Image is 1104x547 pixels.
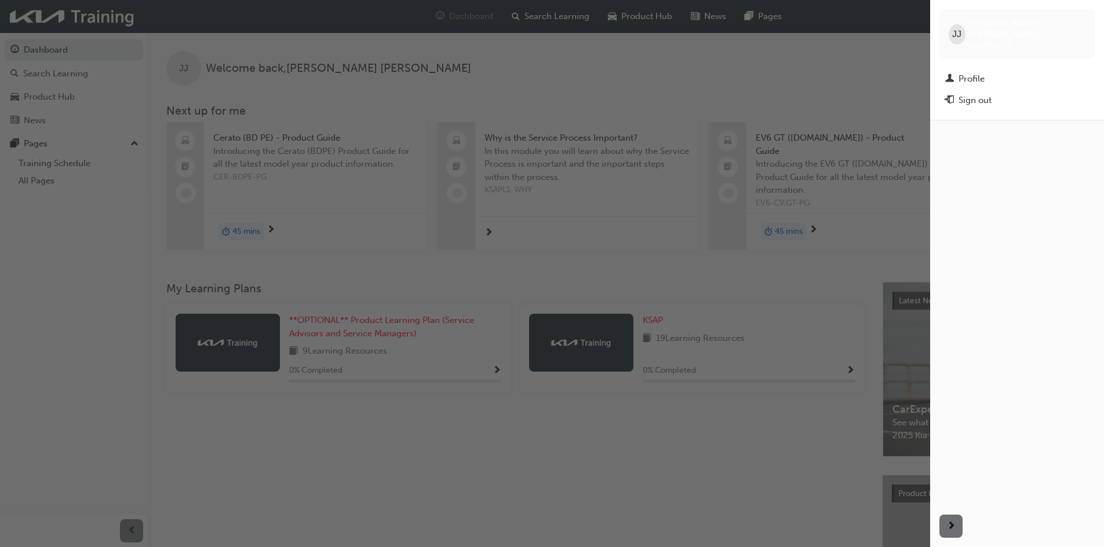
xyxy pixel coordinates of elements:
[939,68,1095,90] a: Profile
[947,519,956,534] span: next-icon
[945,96,954,106] span: exit-icon
[959,94,992,107] div: Sign out
[939,90,1095,111] button: Sign out
[945,74,954,85] span: man-icon
[970,19,1085,39] span: [PERSON_NAME] [PERSON_NAME]
[959,72,985,86] div: Profile
[952,28,961,41] span: JJ
[970,40,1012,50] span: kau84001l4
